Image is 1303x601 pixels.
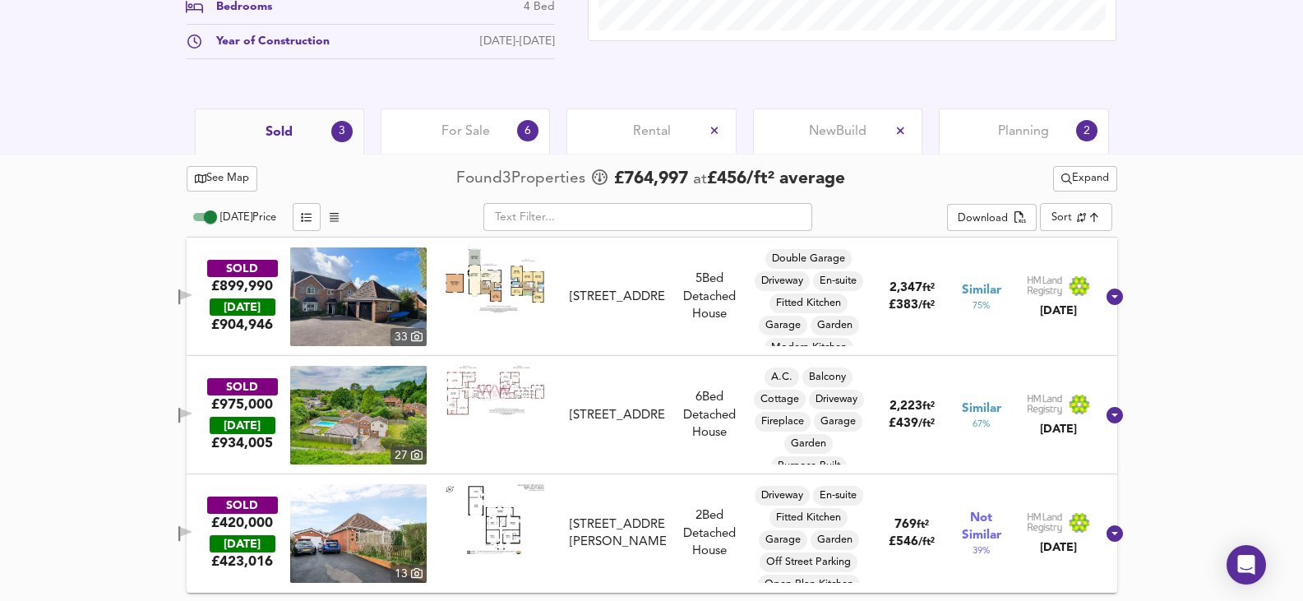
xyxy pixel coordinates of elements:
[765,338,853,358] div: Modern Kitchen
[771,459,847,474] span: Purpose Built
[765,368,799,387] div: A.C.
[290,366,427,465] img: property thumbnail
[672,507,746,560] div: 2 Bed Detached House
[814,414,862,429] span: Garage
[290,247,427,346] a: property thumbnail 33
[446,247,544,312] img: Floorplan
[998,123,1049,141] span: Planning
[207,497,278,514] div: SOLD
[809,123,866,141] span: New Build
[755,274,810,289] span: Driveway
[814,412,862,432] div: Garage
[962,510,1001,544] span: Not Similar
[894,519,917,531] span: 769
[570,516,665,552] div: [STREET_ADDRESS][PERSON_NAME]
[693,172,707,187] span: at
[811,533,859,548] span: Garden
[947,204,1037,232] div: split button
[1027,421,1091,437] div: [DATE]
[1105,524,1125,543] svg: Show Details
[958,210,1008,229] div: Download
[755,271,810,291] div: Driveway
[187,356,1117,474] div: SOLD£975,000 [DATE]£934,005property thumbnail 27 Floorplan[STREET_ADDRESS]6Bed Detached HouseA.C....
[290,484,427,583] a: property thumbnail 13
[811,530,859,550] div: Garden
[390,328,427,346] div: 33
[1061,169,1109,188] span: Expand
[707,170,845,187] span: £ 456 / ft² average
[758,577,860,592] span: Open Plan Kitchen
[802,368,852,387] div: Balcony
[811,318,859,333] span: Garden
[1051,210,1072,225] div: Sort
[889,418,935,430] span: £ 439
[755,414,811,429] span: Fireplace
[922,283,935,294] span: ft²
[809,392,864,407] span: Driveway
[203,33,330,50] div: Year of Construction
[207,260,278,277] div: SOLD
[211,434,273,452] span: £ 934,005
[962,282,1001,299] span: Similar
[1027,512,1091,534] img: Land Registry
[809,390,864,409] div: Driveway
[754,392,806,407] span: Cottage
[765,370,799,385] span: A.C.
[918,418,935,429] span: / ft²
[917,520,929,530] span: ft²
[195,169,250,188] span: See Map
[390,565,427,583] div: 13
[759,533,807,548] span: Garage
[758,575,860,594] div: Open Plan Kitchen
[759,318,807,333] span: Garage
[962,400,1001,418] span: Similar
[1027,275,1091,297] img: Land Registry
[266,123,293,141] span: Sold
[811,316,859,335] div: Garden
[1027,539,1091,556] div: [DATE]
[211,552,273,571] span: £ 423,016
[210,535,275,552] div: [DATE]
[441,123,490,141] span: For Sale
[187,238,1117,356] div: SOLD£899,990 [DATE]£904,946property thumbnail 33 Floorplan[STREET_ADDRESS]5Bed Detached HouseDoub...
[211,316,273,334] span: £ 904,946
[759,530,807,550] div: Garage
[210,298,275,316] div: [DATE]
[760,555,857,570] span: Off Street Parking
[633,123,671,141] span: Rental
[973,544,990,557] span: 39 %
[947,204,1037,232] button: Download
[210,417,275,434] div: [DATE]
[211,514,273,532] div: £420,000
[755,486,810,506] div: Driveway
[813,274,863,289] span: En-suite
[889,400,922,413] span: 2,223
[446,366,544,414] img: Floorplan
[672,270,746,323] div: 5 Bed Detached House
[517,120,538,141] div: 6
[754,390,806,409] div: Cottage
[769,508,848,528] div: Fitted Kitchen
[973,299,990,312] span: 75 %
[1227,545,1266,585] div: Open Intercom Messenger
[1040,203,1111,231] div: Sort
[765,249,852,269] div: Double Garage
[331,121,353,142] div: 3
[563,289,672,306] div: 201 Swanwick Lane, SO31 7GY
[290,247,427,346] img: property thumbnail
[446,484,544,554] img: Floorplan
[813,486,863,506] div: En-suite
[784,434,833,454] div: Garden
[480,33,555,50] div: [DATE]-[DATE]
[918,537,935,548] span: / ft²
[483,203,812,231] input: Text Filter...
[973,418,990,431] span: 67 %
[769,294,848,313] div: Fitted Kitchen
[759,316,807,335] div: Garage
[187,474,1117,593] div: SOLD£420,000 [DATE]£423,016property thumbnail 13 Floorplan[STREET_ADDRESS][PERSON_NAME]2Bed Detac...
[1027,303,1091,319] div: [DATE]
[813,488,863,503] span: En-suite
[755,412,811,432] div: Fireplace
[211,395,273,414] div: £975,000
[889,282,922,294] span: 2,347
